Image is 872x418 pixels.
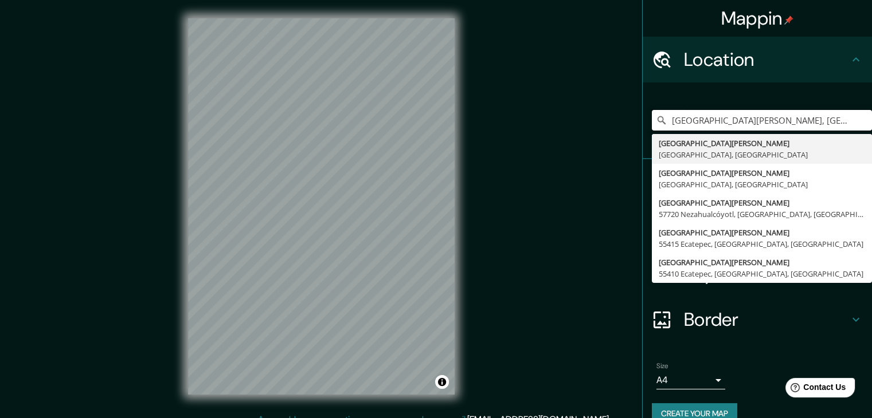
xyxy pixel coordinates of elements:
canvas: Map [188,18,455,395]
h4: Layout [684,262,849,285]
button: Toggle attribution [435,375,449,389]
div: [GEOGRAPHIC_DATA][PERSON_NAME] [659,137,865,149]
div: Style [643,205,872,251]
h4: Border [684,308,849,331]
div: 55415 Ecatepec, [GEOGRAPHIC_DATA], [GEOGRAPHIC_DATA] [659,238,865,250]
div: 57720 Nezahualcóyotl, [GEOGRAPHIC_DATA], [GEOGRAPHIC_DATA] [659,208,865,220]
input: Pick your city or area [652,110,872,131]
div: Pins [643,159,872,205]
div: Border [643,297,872,342]
div: [GEOGRAPHIC_DATA], [GEOGRAPHIC_DATA] [659,179,865,190]
iframe: Help widget launcher [770,373,859,405]
h4: Location [684,48,849,71]
img: pin-icon.png [784,15,793,25]
label: Size [656,361,668,371]
div: [GEOGRAPHIC_DATA], [GEOGRAPHIC_DATA] [659,149,865,160]
div: Location [643,37,872,82]
div: A4 [656,371,725,389]
div: 55410 Ecatepec, [GEOGRAPHIC_DATA], [GEOGRAPHIC_DATA] [659,268,865,279]
div: [GEOGRAPHIC_DATA][PERSON_NAME] [659,257,865,268]
div: [GEOGRAPHIC_DATA][PERSON_NAME] [659,167,865,179]
div: Layout [643,251,872,297]
div: [GEOGRAPHIC_DATA][PERSON_NAME] [659,197,865,208]
div: [GEOGRAPHIC_DATA][PERSON_NAME] [659,227,865,238]
h4: Mappin [721,7,794,30]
